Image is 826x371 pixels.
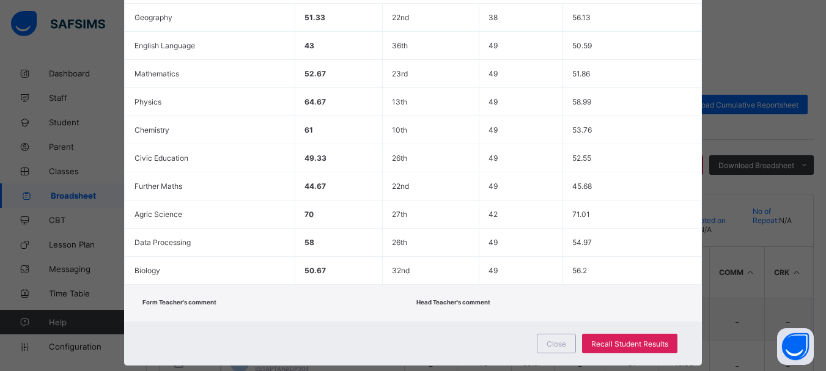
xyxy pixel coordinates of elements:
[547,339,566,348] span: Close
[392,266,410,275] span: 32nd
[489,97,498,106] span: 49
[392,238,407,247] span: 26th
[135,97,161,106] span: Physics
[304,69,326,78] span: 52.67
[135,41,195,50] span: English Language
[392,41,408,50] span: 36th
[572,266,587,275] span: 56.2
[304,210,314,219] span: 70
[135,69,179,78] span: Mathematics
[416,299,490,306] span: Head Teacher's comment
[392,182,409,191] span: 22nd
[489,41,498,50] span: 49
[489,238,498,247] span: 49
[777,328,814,365] button: Open asap
[392,125,407,134] span: 10th
[572,210,590,219] span: 71.01
[489,182,498,191] span: 49
[489,210,498,219] span: 42
[489,69,498,78] span: 49
[591,339,668,348] span: Recall Student Results
[489,266,498,275] span: 49
[135,210,182,219] span: Agric Science
[392,69,408,78] span: 23rd
[489,125,498,134] span: 49
[304,13,325,22] span: 51.33
[572,238,592,247] span: 54.97
[572,125,592,134] span: 53.76
[572,41,592,50] span: 50.59
[572,69,590,78] span: 51.86
[304,238,314,247] span: 58
[392,153,407,163] span: 26th
[572,97,591,106] span: 58.99
[392,97,407,106] span: 13th
[392,13,409,22] span: 22nd
[135,266,160,275] span: Biology
[304,153,326,163] span: 49.33
[392,210,407,219] span: 27th
[142,299,216,306] span: Form Teacher's comment
[135,13,172,22] span: Geography
[304,266,326,275] span: 50.67
[304,97,326,106] span: 64.67
[135,238,191,247] span: Data Processing
[572,182,592,191] span: 45.68
[304,182,326,191] span: 44.67
[135,182,182,191] span: Further Maths
[304,125,313,134] span: 61
[135,153,188,163] span: Civic Education
[572,13,591,22] span: 56.13
[572,153,591,163] span: 52.55
[489,13,498,22] span: 38
[135,125,169,134] span: Chemistry
[304,41,314,50] span: 43
[489,153,498,163] span: 49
